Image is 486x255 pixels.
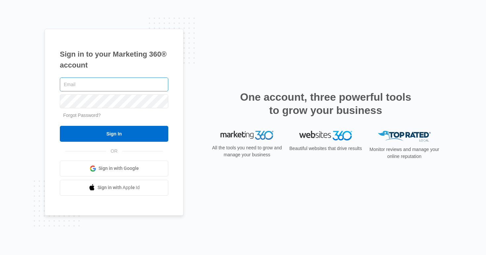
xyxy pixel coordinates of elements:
img: Marketing 360 [221,131,273,140]
p: Beautiful websites that drive results [289,145,363,152]
a: Sign in with Google [60,161,168,177]
h1: Sign in to your Marketing 360® account [60,49,168,71]
a: Forgot Password? [63,113,101,118]
input: Sign In [60,126,168,142]
input: Email [60,77,168,91]
img: Top Rated Local [378,131,431,142]
p: All the tools you need to grow and manage your business [210,144,284,158]
p: Monitor reviews and manage your online reputation [367,146,441,160]
h2: One account, three powerful tools to grow your business [238,90,413,117]
span: OR [106,148,122,155]
span: Sign in with Apple Id [98,184,140,191]
a: Sign in with Apple Id [60,180,168,196]
img: Websites 360 [299,131,352,140]
span: Sign in with Google [99,165,139,172]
